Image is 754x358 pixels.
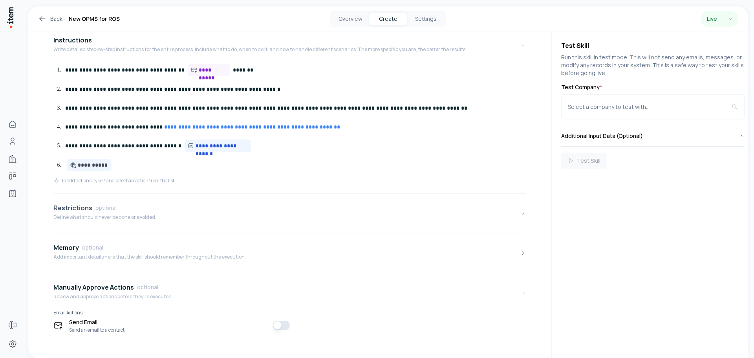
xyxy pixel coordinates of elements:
[369,13,407,25] button: Create
[137,283,158,291] span: optional
[561,126,745,146] button: Additional Input Data (Optional)
[95,204,117,212] span: optional
[5,317,20,333] a: Forms
[5,185,20,201] a: Agents
[331,13,369,25] button: Overview
[69,14,120,24] h1: New OPMS for ROS
[53,294,173,300] p: Review and approve actions before they're executed.
[53,309,526,340] div: Manually Approve ActionsoptionalReview and approve actions before they're executed.
[5,134,20,149] a: People
[5,151,20,167] a: Companies
[53,237,526,270] button: MemoryoptionalAdd important details here that the skill should remember throughout the execution.
[82,244,103,252] span: optional
[5,168,20,184] a: Deals
[53,46,467,53] p: Write detailed step-by-step instructions for the entire process. Include what to do, when to do i...
[38,14,62,24] a: Back
[6,6,14,29] img: Item Brain Logo
[53,309,290,316] h6: Email Actions
[568,103,732,111] div: Select a company to test with...
[53,276,526,309] button: Manually Approve ActionsoptionalReview and approve actions before they're executed.
[53,62,526,190] div: InstructionsWrite detailed step-by-step instructions for the entire process. Include what to do, ...
[561,53,745,77] p: Run this skill in test mode. This will not send any emails, messages, or modify any records in yo...
[53,214,156,220] p: Define what should never be done or avoided.
[69,318,124,327] span: Send Email
[53,243,79,252] h4: Memory
[53,35,92,45] h4: Instructions
[53,197,526,230] button: RestrictionsoptionalDefine what should never be done or avoided.
[407,13,445,25] button: Settings
[53,254,246,260] p: Add important details here that the skill should remember throughout the execution.
[53,203,92,213] h4: Restrictions
[53,283,134,292] h4: Manually Approve Actions
[53,178,176,184] div: To add actions, type / and select an action from the list.
[53,29,526,62] button: InstructionsWrite detailed step-by-step instructions for the entire process. Include what to do, ...
[5,116,20,132] a: Home
[69,327,124,333] span: Send an email to a contact
[561,41,745,50] h4: Test Skill
[561,83,745,91] label: Test Company
[5,336,20,352] a: Settings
